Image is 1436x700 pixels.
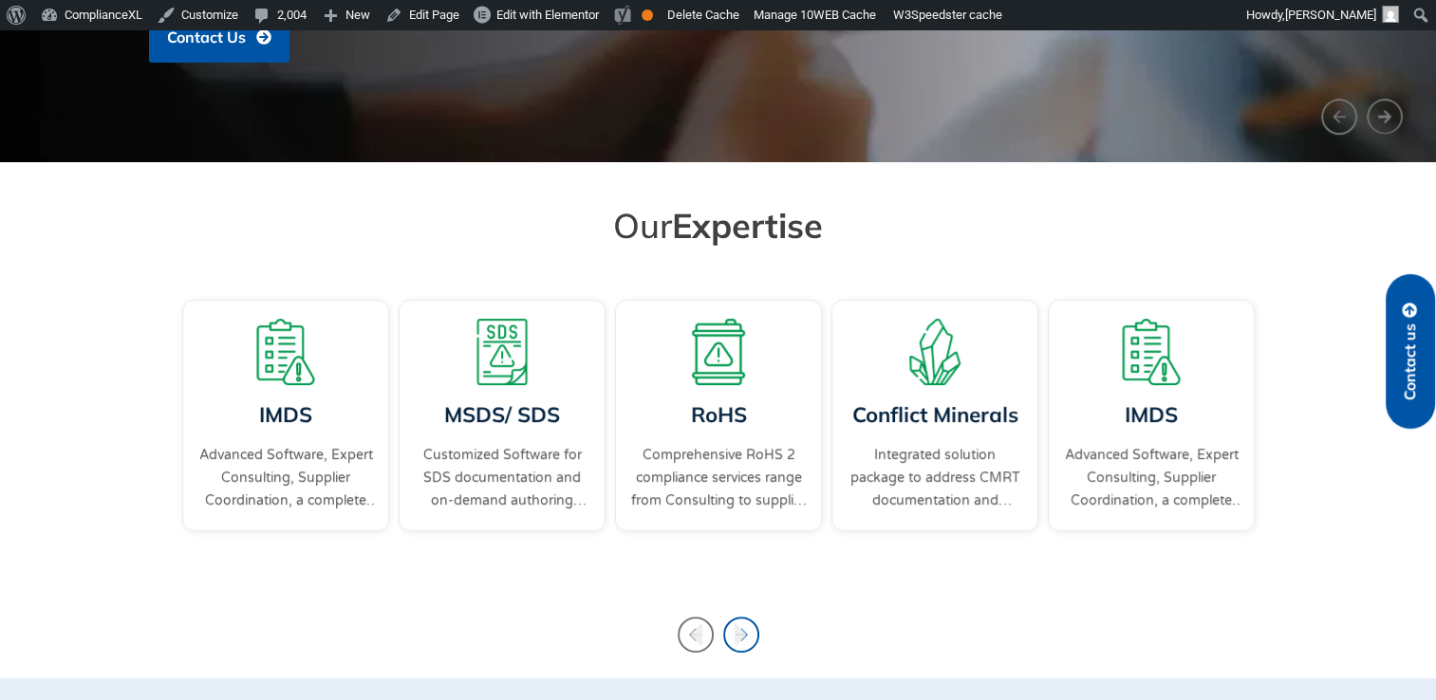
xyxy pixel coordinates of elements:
[414,444,590,512] a: Customized Software for SDS documentation and on-demand authoring services
[610,295,827,574] div: 1 / 4
[1386,274,1435,429] a: Contact us
[187,204,1250,247] h2: Our
[252,319,319,385] img: A list board with a warning
[827,295,1043,574] div: 2 / 4
[685,319,752,385] img: A board with a warning sign
[469,319,535,385] img: A warning board with SDS displaying
[1043,295,1259,574] div: 3 / 4
[630,444,807,512] a: Comprehensive RoHS 2 compliance services range from Consulting to supplier engagement...
[149,13,289,63] a: Contact Us
[642,9,653,21] div: OK
[678,617,714,653] div: Previous slide
[259,401,312,428] a: IMDS
[1118,319,1184,385] img: A list board with a warning
[851,401,1017,428] a: Conflict Minerals
[1125,401,1178,428] a: IMDS
[1285,8,1376,22] span: [PERSON_NAME]
[177,295,1259,574] div: Carousel | Horizontal scrolling: Arrow Left & Right
[177,295,394,574] div: 3 / 4
[723,617,759,653] div: Next slide
[167,29,246,46] span: Contact Us
[394,295,610,574] div: 4 / 4
[672,204,823,247] span: Expertise
[496,8,599,22] span: Edit with Elementor
[1402,323,1419,400] span: Contact us
[197,444,374,512] a: Advanced Software, Expert Consulting, Supplier Coordination, a complete IMDS solution.
[690,401,746,428] a: RoHS
[1063,444,1240,512] a: Advanced Software, Expert Consulting, Supplier Coordination, a complete IMDS solution.
[902,319,968,385] img: A representation of minerals
[847,444,1023,512] a: Integrated solution package to address CMRT documentation and supplier engagement.
[444,401,560,428] a: MSDS/ SDS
